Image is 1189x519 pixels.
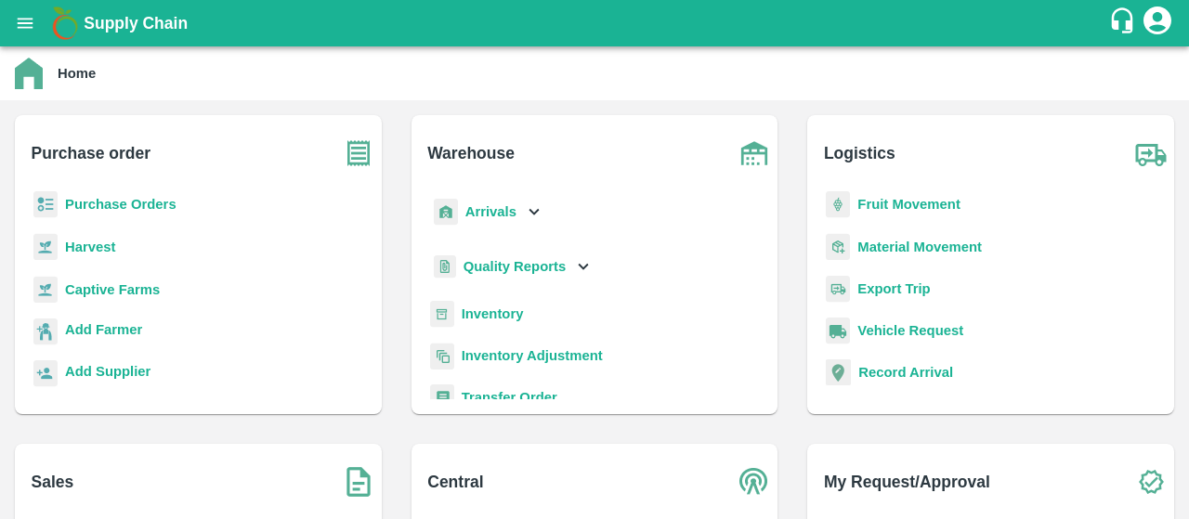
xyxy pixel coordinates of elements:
b: Home [58,66,96,81]
div: account of current user [1141,4,1174,43]
img: central [731,459,777,505]
img: truck [1128,130,1174,176]
b: Quality Reports [464,259,567,274]
a: Inventory Adjustment [462,348,603,363]
b: Sales [32,469,74,495]
b: Purchase order [32,140,150,166]
a: Supply Chain [84,10,1108,36]
img: recordArrival [826,359,851,385]
img: fruit [826,191,850,218]
img: harvest [33,233,58,261]
a: Add Supplier [65,361,150,386]
img: soSales [335,459,382,505]
img: supplier [33,360,58,387]
img: farmer [33,318,58,345]
b: Warehouse [427,140,515,166]
img: delivery [826,276,850,303]
a: Inventory [462,306,524,321]
a: Purchase Orders [65,197,176,212]
b: Central [427,469,483,495]
img: logo [46,5,84,42]
img: qualityReport [434,255,456,279]
a: Captive Farms [65,282,160,297]
a: Export Trip [857,281,930,296]
div: customer-support [1108,6,1141,40]
img: whInventory [430,301,454,328]
b: Add Supplier [65,364,150,379]
img: check [1128,459,1174,505]
img: home [15,58,43,89]
b: Add Farmer [65,322,142,337]
a: Vehicle Request [857,323,963,338]
img: whTransfer [430,384,454,411]
a: Harvest [65,240,115,254]
b: My Request/Approval [824,469,990,495]
img: harvest [33,276,58,304]
a: Record Arrival [858,365,953,380]
img: material [826,233,850,261]
img: purchase [335,130,382,176]
button: open drawer [4,2,46,45]
a: Material Movement [857,240,982,254]
img: warehouse [731,130,777,176]
img: reciept [33,191,58,218]
img: vehicle [826,318,850,344]
b: Arrivals [465,204,516,219]
div: Arrivals [430,191,545,233]
img: whArrival [434,199,458,226]
img: inventory [430,343,454,370]
div: Quality Reports [430,248,594,286]
a: Transfer Order [462,390,557,405]
a: Add Farmer [65,319,142,344]
a: Fruit Movement [857,197,960,212]
b: Supply Chain [84,14,188,32]
b: Logistics [824,140,895,166]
